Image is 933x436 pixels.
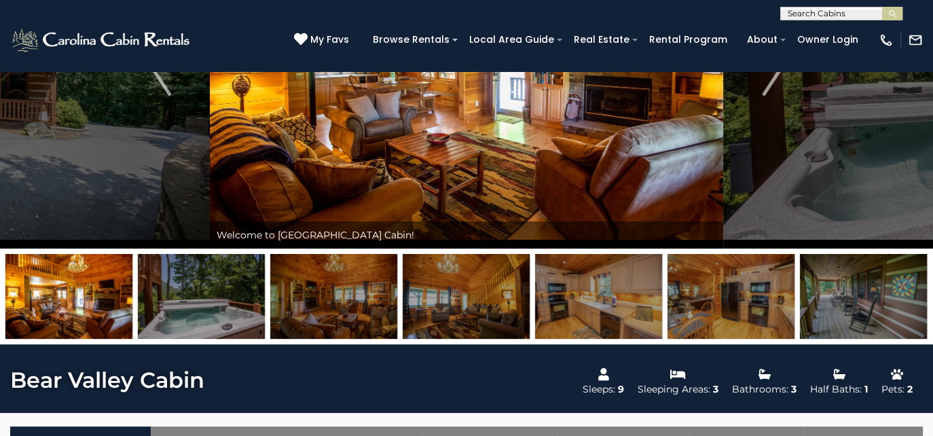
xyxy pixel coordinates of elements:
[210,221,723,249] div: Welcome to [GEOGRAPHIC_DATA] Cabin!
[462,29,561,50] a: Local Area Guide
[10,26,194,54] img: White-1-2.png
[366,29,456,50] a: Browse Rentals
[310,33,349,47] span: My Favs
[294,33,352,48] a: My Favs
[740,29,784,50] a: About
[567,29,636,50] a: Real Estate
[138,254,265,339] img: 164922699
[879,33,894,48] img: phone-regular-white.png
[642,29,734,50] a: Rental Program
[790,29,865,50] a: Owner Login
[535,254,662,339] img: 163263982
[5,254,132,339] img: 164922696
[908,33,923,48] img: mail-regular-white.png
[270,254,397,339] img: 164922695
[800,254,927,339] img: 163263991
[403,254,530,339] img: 164922694
[667,254,794,339] img: 163263990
